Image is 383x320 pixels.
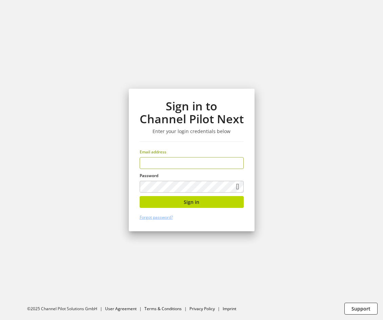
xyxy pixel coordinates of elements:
[140,173,158,178] span: Password
[140,149,166,155] span: Email address
[344,303,378,315] button: Support
[140,214,173,220] a: Forgot password?
[27,306,105,312] li: ©2025 Channel Pilot Solutions GmbH
[105,306,137,312] a: User Agreement
[144,306,182,312] a: Terms & Conditions
[140,128,244,134] h3: Enter your login credentials below
[140,196,244,208] button: Sign in
[189,306,215,312] a: Privacy Policy
[223,306,236,312] a: Imprint
[184,198,199,206] span: Sign in
[351,305,370,312] span: Support
[140,100,244,126] h1: Sign in to Channel Pilot Next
